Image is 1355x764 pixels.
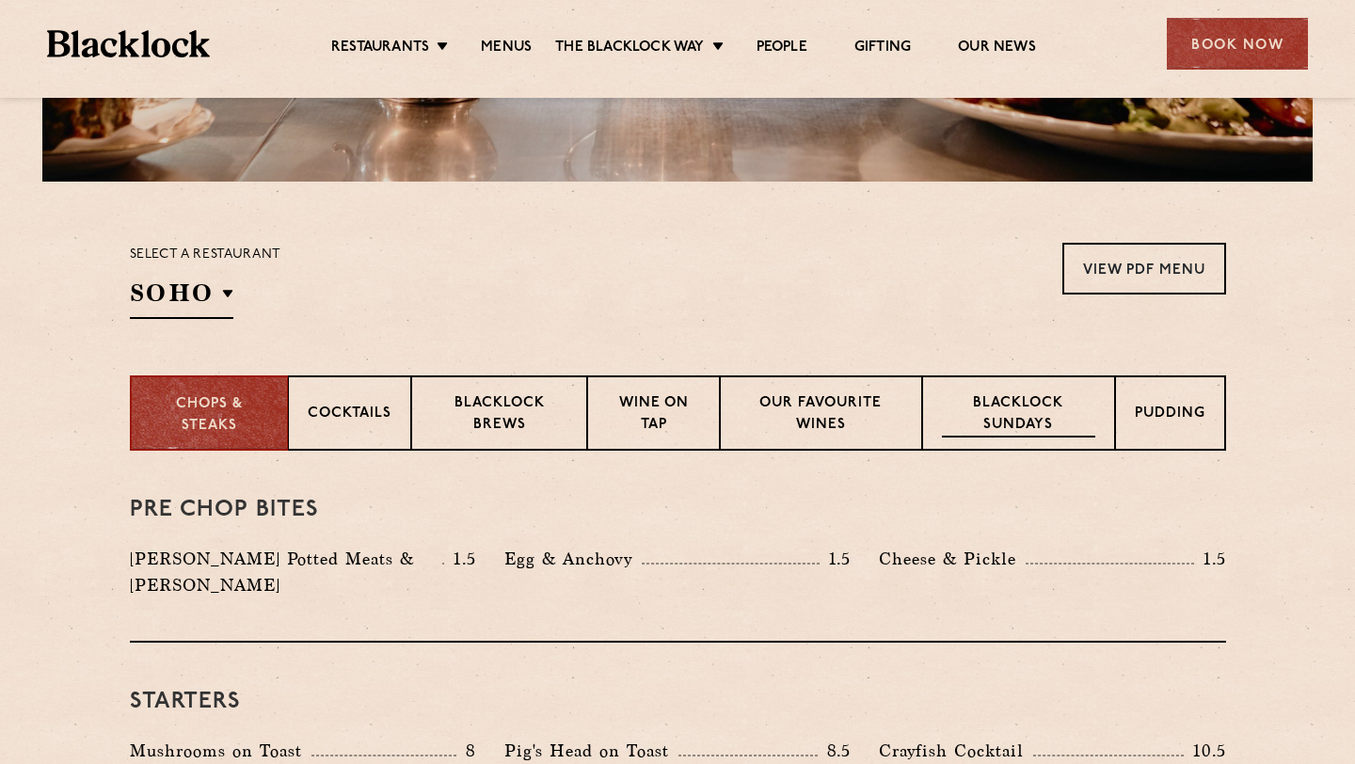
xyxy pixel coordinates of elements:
p: [PERSON_NAME] Potted Meats & [PERSON_NAME] [130,546,443,598]
a: Our News [958,39,1036,59]
p: Mushrooms on Toast [130,738,311,764]
p: 1.5 [444,547,476,571]
p: Cocktails [308,404,391,427]
p: 10.5 [1184,739,1225,763]
p: 8 [456,739,476,763]
p: Blacklock Brews [431,393,568,438]
a: The Blacklock Way [555,39,704,59]
a: People [757,39,807,59]
h3: Starters [130,690,1226,714]
img: BL_Textured_Logo-footer-cropped.svg [47,30,210,57]
a: Restaurants [331,39,429,59]
p: 1.5 [820,547,852,571]
p: Chops & Steaks [151,394,268,437]
p: Egg & Anchovy [504,546,642,572]
p: 8.5 [818,739,852,763]
a: View PDF Menu [1062,243,1226,294]
p: Cheese & Pickle [879,546,1026,572]
p: Pig's Head on Toast [504,738,678,764]
p: Wine on Tap [607,393,699,438]
p: Crayfish Cocktail [879,738,1033,764]
p: 1.5 [1194,547,1226,571]
a: Menus [481,39,532,59]
h2: SOHO [130,277,233,319]
p: Blacklock Sundays [942,393,1094,438]
a: Gifting [854,39,911,59]
p: Pudding [1135,404,1205,427]
h3: Pre Chop Bites [130,498,1226,522]
p: Select a restaurant [130,243,281,267]
p: Our favourite wines [740,393,902,438]
div: Book Now [1167,18,1308,70]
